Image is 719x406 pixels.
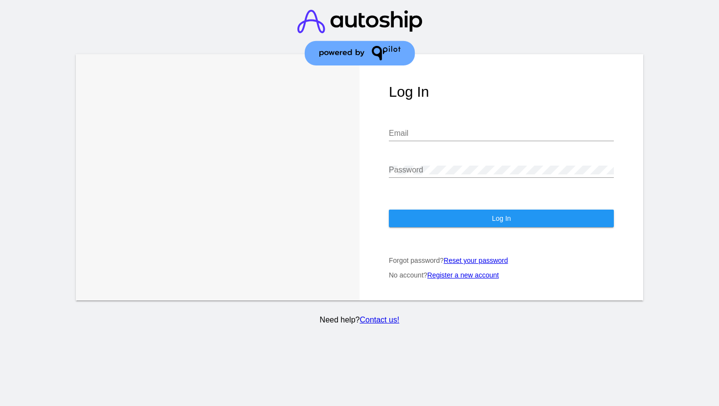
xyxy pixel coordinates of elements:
[427,271,499,279] a: Register a new account
[389,129,614,138] input: Email
[359,316,399,324] a: Contact us!
[389,271,614,279] p: No account?
[389,210,614,227] button: Log In
[389,256,614,264] p: Forgot password?
[74,316,645,324] p: Need help?
[444,256,508,264] a: Reset your password
[389,84,614,100] h1: Log In
[492,214,511,222] span: Log In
